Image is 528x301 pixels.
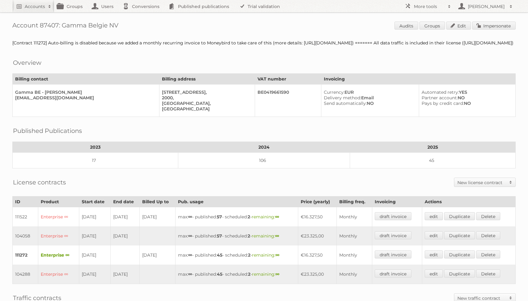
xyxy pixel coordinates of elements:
[337,265,372,284] td: Monthly
[188,233,192,239] strong: ∞
[446,22,471,30] a: Edit
[13,207,38,227] td: 111522
[350,142,516,153] th: 2025
[476,212,500,220] a: Delete
[337,196,372,207] th: Billing freq.
[15,89,154,95] div: Gamma BE - [PERSON_NAME]
[38,265,79,284] td: Enterprise ∞
[298,245,337,265] td: €16.327,50
[457,179,506,186] h2: New license contract
[422,89,510,95] div: YES
[375,231,411,239] a: draft invoice
[298,207,337,227] td: €16.327,50
[324,101,414,106] div: NO
[188,252,192,258] strong: ∞
[298,196,337,207] th: Price (yearly)
[275,271,279,277] strong: ∞
[79,245,110,265] td: [DATE]
[422,95,458,101] span: Partner account:
[275,233,279,239] strong: ∞
[375,270,411,278] a: draft invoice
[255,74,321,85] th: VAT number
[419,22,445,30] a: Groups
[110,207,139,227] td: [DATE]
[337,226,372,245] td: Monthly
[476,270,500,278] a: Delete
[140,207,175,227] td: [DATE]
[324,95,361,101] span: Delivery method:
[298,226,337,245] td: €23.325,00
[188,271,192,277] strong: ∞
[175,265,298,284] td: max: - published: - scheduled: -
[79,196,110,207] th: Start date
[13,74,159,85] th: Billing contact
[506,178,515,187] span: Toggle
[217,214,222,220] strong: 57
[324,89,344,95] span: Currency:
[13,58,41,67] h2: Overview
[13,178,66,187] h2: License contracts
[175,226,298,245] td: max: - published: - scheduled: -
[178,153,350,168] td: 106
[255,85,321,117] td: BE0419661590
[321,74,515,85] th: Invoicing
[252,271,279,277] span: remaining:
[375,212,411,220] a: draft invoice
[140,245,175,265] td: [DATE]
[422,196,515,207] th: Actions
[110,226,139,245] td: [DATE]
[140,196,175,207] th: Billed Up to
[248,214,250,220] strong: 2
[422,101,464,106] span: Pays by credit card:
[324,95,414,101] div: Email
[425,231,443,239] a: edit
[252,214,279,220] span: remaining:
[15,95,154,101] div: [EMAIL_ADDRESS][DOMAIN_NAME]
[217,233,222,239] strong: 57
[38,226,79,245] td: Enterprise ∞
[162,101,250,106] div: [GEOGRAPHIC_DATA],
[13,153,178,168] td: 17
[324,101,367,106] span: Send automatically:
[25,3,45,10] h2: Accounts
[38,196,79,207] th: Product
[444,212,475,220] a: Duplicate
[175,207,298,227] td: max: - published: - scheduled: -
[414,3,445,10] h2: More tools
[217,271,222,277] strong: 45
[252,233,279,239] span: remaining:
[12,40,516,46] div: [Contract 111272] Auto-billing is disabled because we added a monthly recurring invoice to Moneyb...
[248,252,250,258] strong: 2
[162,106,250,112] div: [GEOGRAPHIC_DATA]
[38,245,79,265] td: Enterprise ∞
[425,212,443,220] a: edit
[422,101,510,106] div: NO
[375,250,411,258] a: draft invoice
[337,207,372,227] td: Monthly
[425,250,443,258] a: edit
[175,196,298,207] th: Pub. usage
[444,231,475,239] a: Duplicate
[425,270,443,278] a: edit
[79,207,110,227] td: [DATE]
[175,245,298,265] td: max: - published: - scheduled: -
[454,178,515,187] a: New license contract
[217,252,222,258] strong: 45
[248,271,250,277] strong: 2
[337,245,372,265] td: Monthly
[444,270,475,278] a: Duplicate
[162,89,250,95] div: [STREET_ADDRESS],
[275,214,279,220] strong: ∞
[275,252,279,258] strong: ∞
[178,142,350,153] th: 2024
[13,226,38,245] td: 104058
[248,233,250,239] strong: 2
[79,265,110,284] td: [DATE]
[188,214,192,220] strong: ∞
[110,265,139,284] td: [DATE]
[476,250,500,258] a: Delete
[12,22,516,31] h1: Account 87407: Gamma Belgie NV
[444,250,475,258] a: Duplicate
[162,95,250,101] div: 2000,
[252,252,279,258] span: remaining:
